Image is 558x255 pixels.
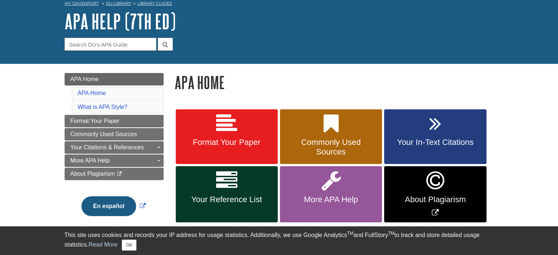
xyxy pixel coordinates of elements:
button: Close [122,240,136,251]
span: Format Your Paper [181,138,272,147]
span: Format Your Paper [70,118,120,124]
a: Format Your Paper [176,109,278,164]
a: APA Home [65,73,164,85]
a: Link opens in new window [80,203,147,209]
a: My Davenport [65,0,99,7]
div: Guide Page Menu [65,73,164,229]
span: Commonly Used Sources [70,131,137,137]
span: About Plagiarism [390,195,481,204]
span: More APA Help [285,195,376,204]
a: More APA Help [280,166,382,222]
a: Your In-Text Citations [384,109,486,164]
i: This link opens in a new window [116,172,123,176]
input: Search DU's APA Guide [65,38,156,51]
h1: APA Home [175,73,494,92]
span: About Plagiarism [70,171,115,177]
sup: TM [347,231,353,236]
a: More APA Help [65,154,164,167]
span: Your Reference List [181,195,272,204]
a: Your Citations & References [65,141,164,154]
a: About Plagiarism [65,168,164,180]
a: Commonly Used Sources [280,109,382,164]
a: Link opens in new window [384,166,486,222]
a: What is APA Style? [78,104,128,110]
span: More APA Help [70,157,110,164]
span: Commonly Used Sources [285,138,376,157]
a: Your Reference List [176,166,278,222]
button: En español [81,196,136,216]
span: Your Citations & References [70,144,144,150]
div: This site uses cookies and records your IP address for usage statistics. Additionally, we use Goo... [65,231,494,251]
a: Library Guides [137,1,172,6]
a: APA Help (7th Ed) [65,10,176,33]
a: Read More [88,241,117,248]
a: Format Your Paper [65,115,164,127]
a: Commonly Used Sources [65,128,164,141]
sup: TM [388,231,394,236]
span: Your In-Text Citations [390,138,481,147]
a: DU Library [106,1,131,6]
a: APA Home [78,90,106,96]
span: APA Home [70,76,99,82]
